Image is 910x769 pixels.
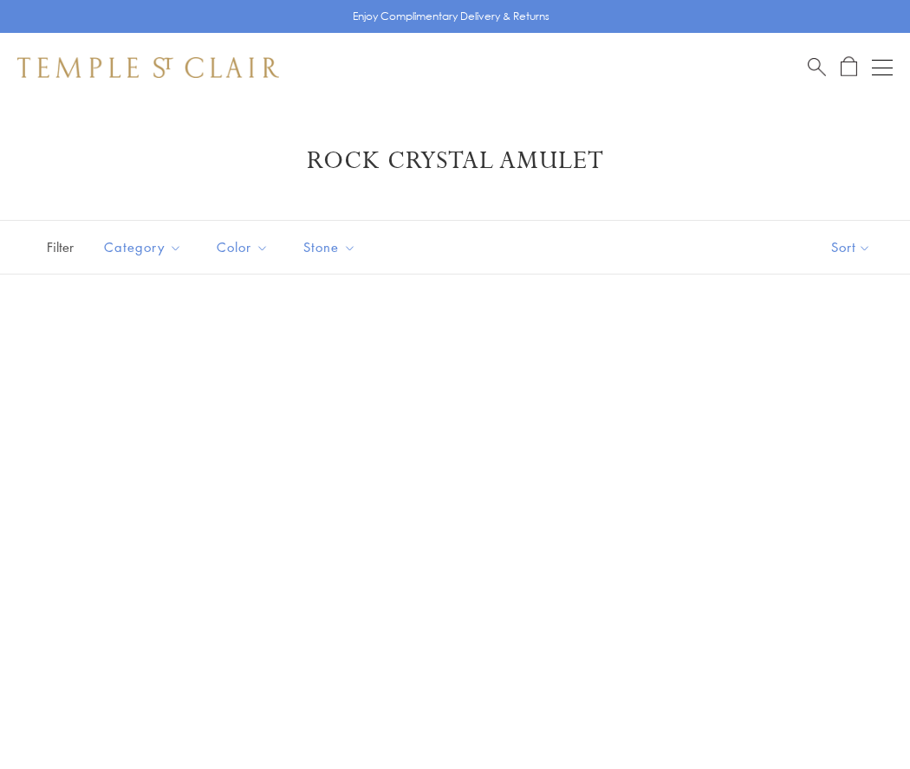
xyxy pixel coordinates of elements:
[95,236,195,258] span: Category
[792,221,910,274] button: Show sort by
[208,236,282,258] span: Color
[872,57,893,78] button: Open navigation
[204,228,282,267] button: Color
[295,236,369,258] span: Stone
[353,8,549,25] p: Enjoy Complimentary Delivery & Returns
[17,57,279,78] img: Temple St. Clair
[841,56,857,78] a: Open Shopping Bag
[91,228,195,267] button: Category
[290,228,369,267] button: Stone
[43,145,867,177] h1: Rock Crystal Amulet
[808,56,826,78] a: Search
